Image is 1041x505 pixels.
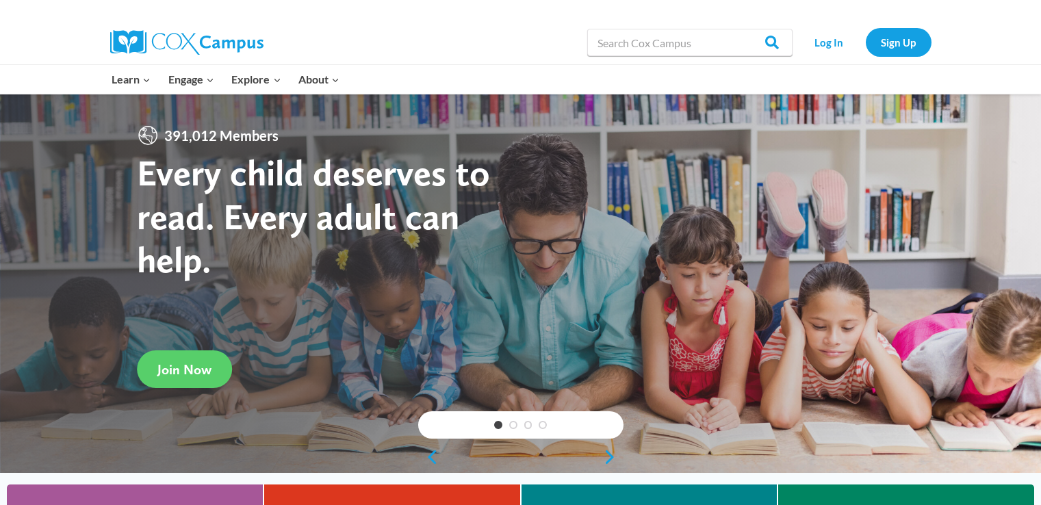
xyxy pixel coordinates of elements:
[866,28,931,56] a: Sign Up
[159,125,284,146] span: 391,012 Members
[137,350,232,388] a: Join Now
[137,151,490,281] strong: Every child deserves to read. Every adult can help.
[524,421,532,429] a: 3
[418,449,439,465] a: previous
[110,30,264,55] img: Cox Campus
[799,28,859,56] a: Log In
[103,65,348,94] nav: Primary Navigation
[231,70,281,88] span: Explore
[112,70,151,88] span: Learn
[168,70,214,88] span: Engage
[157,361,211,378] span: Join Now
[587,29,793,56] input: Search Cox Campus
[298,70,339,88] span: About
[509,421,517,429] a: 2
[603,449,624,465] a: next
[494,421,502,429] a: 1
[799,28,931,56] nav: Secondary Navigation
[539,421,547,429] a: 4
[418,443,624,471] div: content slider buttons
